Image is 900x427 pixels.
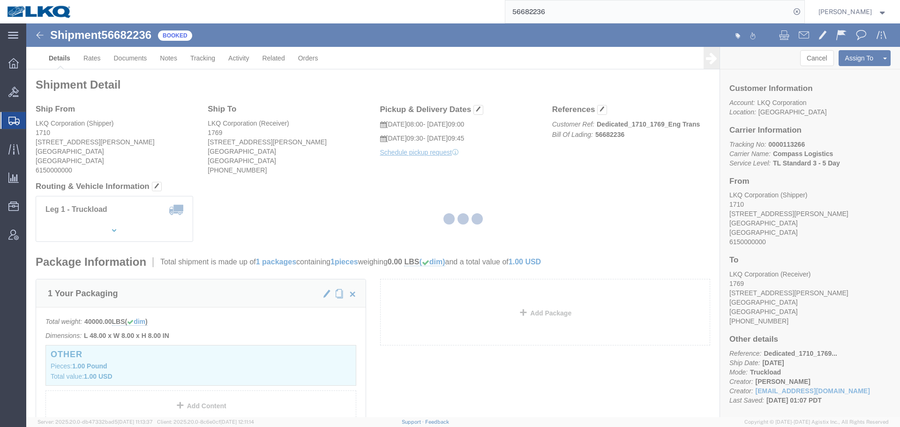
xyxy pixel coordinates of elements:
span: Copyright © [DATE]-[DATE] Agistix Inc., All Rights Reserved [744,418,889,426]
input: Search for shipment number, reference number [505,0,790,23]
span: [DATE] 12:11:14 [220,419,254,425]
span: Server: 2025.20.0-db47332bad5 [37,419,153,425]
img: logo [7,5,72,19]
a: Support [402,419,425,425]
a: Feedback [425,419,449,425]
span: Client: 2025.20.0-8c6e0cf [157,419,254,425]
span: [DATE] 11:13:37 [118,419,153,425]
span: Rajasheker Reddy [818,7,872,17]
button: [PERSON_NAME] [818,6,887,17]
